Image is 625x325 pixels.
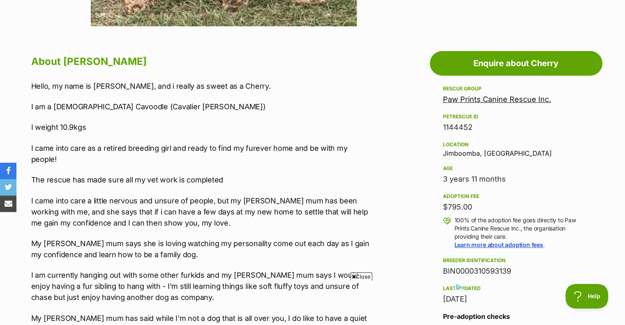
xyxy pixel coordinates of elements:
[443,165,589,172] div: Age
[443,293,589,305] div: [DATE]
[443,311,589,321] h3: Pre-adoption checks
[31,238,371,260] p: My [PERSON_NAME] mum says she is loving watching my personality come out each day as I gain my co...
[443,122,589,133] div: 1144452
[163,284,462,321] iframe: Advertisement
[31,270,371,303] p: I am currently hanging out with some other furkids and my [PERSON_NAME] mum says I would enjoy ha...
[31,174,371,185] p: The rescue has made sure all my vet work is completed
[443,85,589,92] div: Rescue group
[443,95,551,104] a: Paw Prints Canine Rescue Inc.
[443,201,589,213] div: $795.00
[565,284,609,309] iframe: Help Scout Beacon - Open
[430,51,602,76] a: Enquire about Cherry
[443,141,589,148] div: Location
[31,53,371,71] h2: About [PERSON_NAME]
[31,101,371,112] p: I am a [DEMOGRAPHIC_DATA] Cavoodle (Cavalier [PERSON_NAME])
[443,257,589,264] div: Breeder identification
[443,113,589,120] div: PetRescue ID
[443,140,589,157] div: Jimboomba, [GEOGRAPHIC_DATA]
[350,272,372,281] span: Close
[443,265,589,277] div: BIN0000310593139
[443,193,589,200] div: Adoption fee
[31,195,371,228] p: I came into care a little nervous and unsure of people, but my [PERSON_NAME] mum has been working...
[454,241,543,248] a: Learn more about adoption fees
[31,122,371,133] p: I weight 10.9kgs
[31,81,371,92] p: Hello, my name is [PERSON_NAME], and i really as sweet as a Cherry.
[443,173,589,185] div: 3 years 11 months
[31,143,371,165] p: I came into care as a retired breeding girl and ready to find my furever home and be with my people!
[454,216,589,249] p: 100% of the adoption fee goes directly to Paw Prints Canine Rescue Inc., the organisation providi...
[443,285,589,292] div: Last updated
